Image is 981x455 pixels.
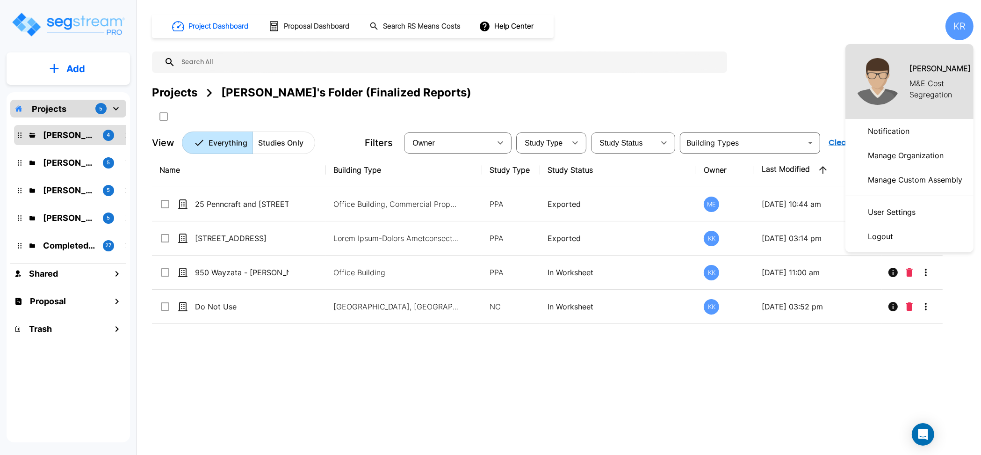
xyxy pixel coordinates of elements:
p: Logout [864,227,897,246]
p: Manage Custom Assembly [864,170,966,189]
h1: [PERSON_NAME] [909,63,971,74]
p: Notification [864,122,913,140]
img: Kristina Roberts [854,58,901,105]
div: Open Intercom Messenger [912,423,934,446]
p: User Settings [864,203,919,221]
p: Manage Organization [864,146,947,165]
p: M&E Cost Segregation [909,78,974,100]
